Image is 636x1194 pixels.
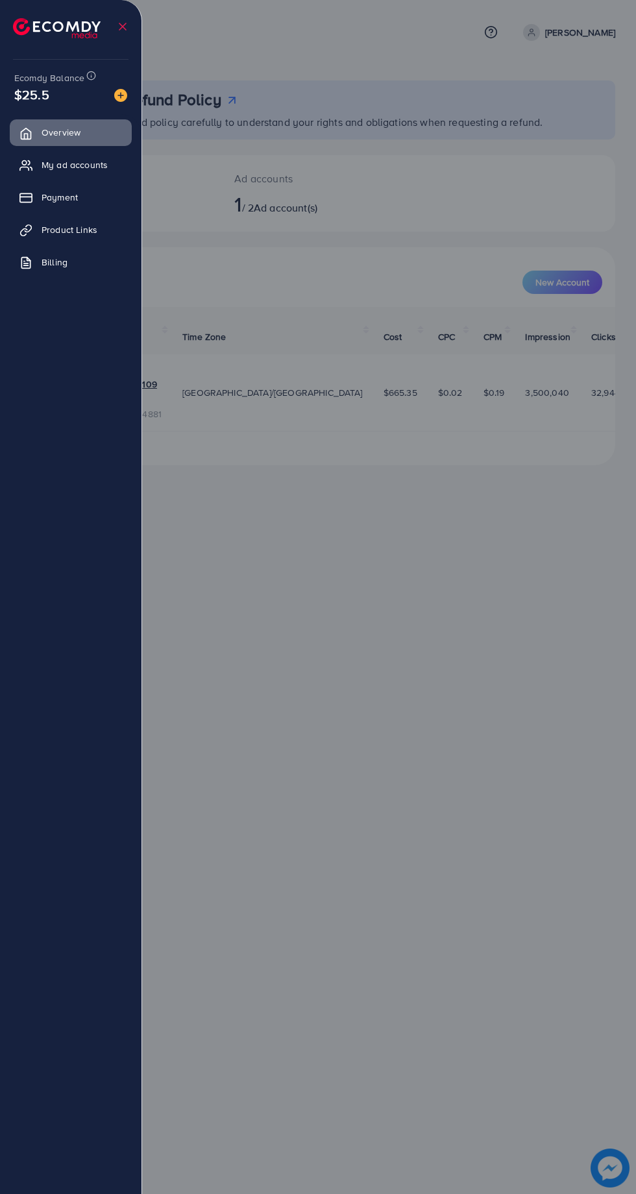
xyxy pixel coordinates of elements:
span: Product Links [42,223,97,236]
a: Overview [10,119,132,145]
span: Ecomdy Balance [14,71,84,84]
span: Overview [42,126,80,139]
img: logo [13,18,101,38]
span: My ad accounts [42,158,108,171]
span: Payment [42,191,78,204]
span: Billing [42,256,67,269]
span: $25.5 [14,85,49,104]
a: My ad accounts [10,152,132,178]
a: Payment [10,184,132,210]
a: Product Links [10,217,132,243]
a: Billing [10,249,132,275]
img: image [114,89,127,102]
